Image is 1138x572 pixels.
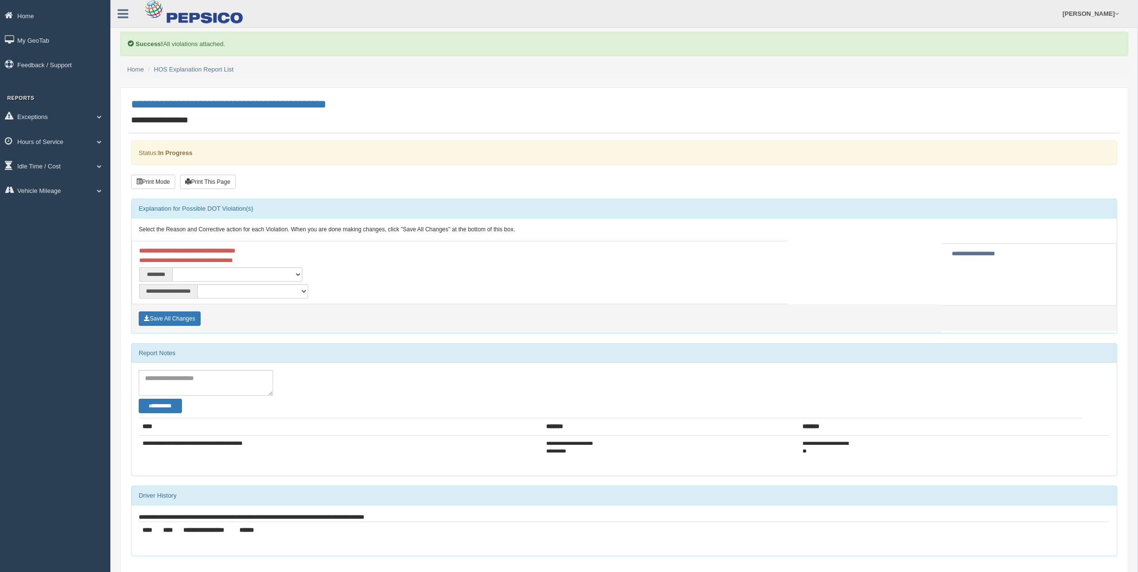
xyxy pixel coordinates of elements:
div: All violations attached. [120,32,1128,56]
button: Save [139,311,201,326]
b: Success! [136,40,163,48]
strong: In Progress [158,149,192,156]
div: Status: [131,141,1117,165]
div: Select the Reason and Corrective action for each Violation. When you are done making changes, cli... [132,218,1117,241]
button: Print Mode [131,175,175,189]
a: Home [127,66,144,73]
div: Explanation for Possible DOT Violation(s) [132,199,1117,218]
div: Driver History [132,486,1117,505]
button: Print This Page [180,175,236,189]
div: Report Notes [132,344,1117,363]
a: HOS Explanation Report List [154,66,234,73]
button: Change Filter Options [139,399,182,413]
